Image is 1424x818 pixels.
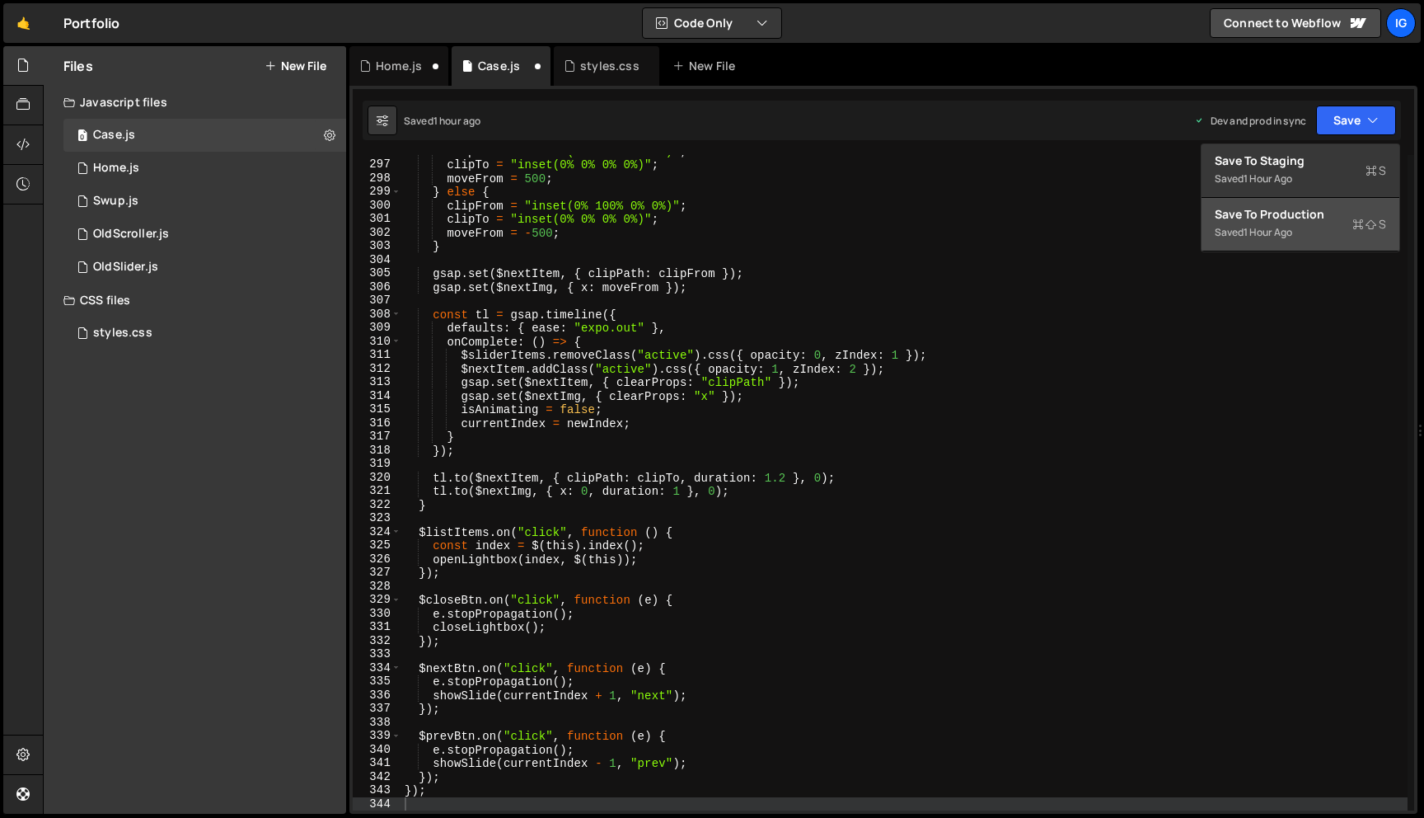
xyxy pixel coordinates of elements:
[353,729,401,743] div: 339
[404,114,480,128] div: Saved
[353,335,401,349] div: 310
[353,375,401,389] div: 313
[1365,162,1386,179] span: S
[1215,153,1386,169] div: Save to Staging
[353,538,401,552] div: 325
[63,185,346,218] div: 14577/44847.js
[353,294,401,308] div: 307
[353,471,401,485] div: 320
[1215,223,1386,242] div: Saved
[353,226,401,240] div: 302
[353,185,401,199] div: 299
[353,253,401,267] div: 304
[63,13,119,33] div: Portfolio
[433,114,481,128] div: 1 hour ago
[353,212,401,226] div: 301
[1194,114,1306,128] div: Dev and prod in sync
[353,157,401,172] div: 297
[353,580,401,594] div: 328
[353,525,401,539] div: 324
[353,716,401,730] div: 338
[63,317,346,350] div: 14577/44352.css
[353,416,401,430] div: 316
[93,161,139,176] div: Home.js
[353,770,401,784] div: 342
[93,194,138,209] div: Swup.js
[353,593,401,607] div: 329
[353,321,401,335] div: 309
[63,57,93,75] h2: Files
[1210,8,1381,38] a: Connect to Webflow
[353,620,401,634] div: 331
[353,566,401,580] div: 327
[1352,216,1386,233] span: S
[1201,144,1399,198] button: Save to StagingS Saved1 hour ago
[672,58,742,74] div: New File
[63,218,346,251] div: 14577/44646.js
[353,239,401,253] div: 303
[353,689,401,703] div: 336
[1215,169,1386,189] div: Saved
[353,484,401,498] div: 321
[376,58,422,74] div: Home.js
[353,308,401,322] div: 308
[44,86,346,119] div: Javascript files
[353,430,401,444] div: 317
[353,498,401,512] div: 322
[353,199,401,213] div: 300
[1244,225,1292,239] div: 1 hour ago
[478,58,520,74] div: Case.js
[63,152,346,185] div: 14577/44747.js
[93,260,158,275] div: OldSlider.js
[77,130,87,143] span: 0
[63,119,346,152] div: 14577/37696.js
[3,3,44,43] a: 🤙
[1316,106,1396,135] button: Save
[353,511,401,525] div: 323
[353,266,401,280] div: 305
[44,284,346,317] div: CSS files
[93,326,152,341] div: styles.css
[353,444,401,458] div: 318
[353,607,401,621] div: 330
[1215,206,1386,223] div: Save to Production
[353,389,401,403] div: 314
[353,172,401,186] div: 298
[580,58,639,74] div: styles.css
[353,552,401,566] div: 326
[353,743,401,757] div: 340
[93,227,169,242] div: OldScroller.js
[1244,172,1292,186] div: 1 hour ago
[353,362,401,376] div: 312
[353,457,401,471] div: 319
[63,251,346,284] div: 14577/44602.js
[353,402,401,416] div: 315
[643,8,781,38] button: Code Only
[1386,8,1416,38] a: Ig
[1201,198,1399,252] button: Save to ProductionS Saved1 hour ago
[353,783,401,797] div: 343
[353,661,401,675] div: 334
[353,702,401,716] div: 337
[353,634,401,648] div: 332
[353,675,401,689] div: 335
[353,756,401,770] div: 341
[353,797,401,811] div: 344
[353,280,401,294] div: 306
[265,59,326,73] button: New File
[353,647,401,661] div: 333
[93,128,135,143] div: Case.js
[353,348,401,362] div: 311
